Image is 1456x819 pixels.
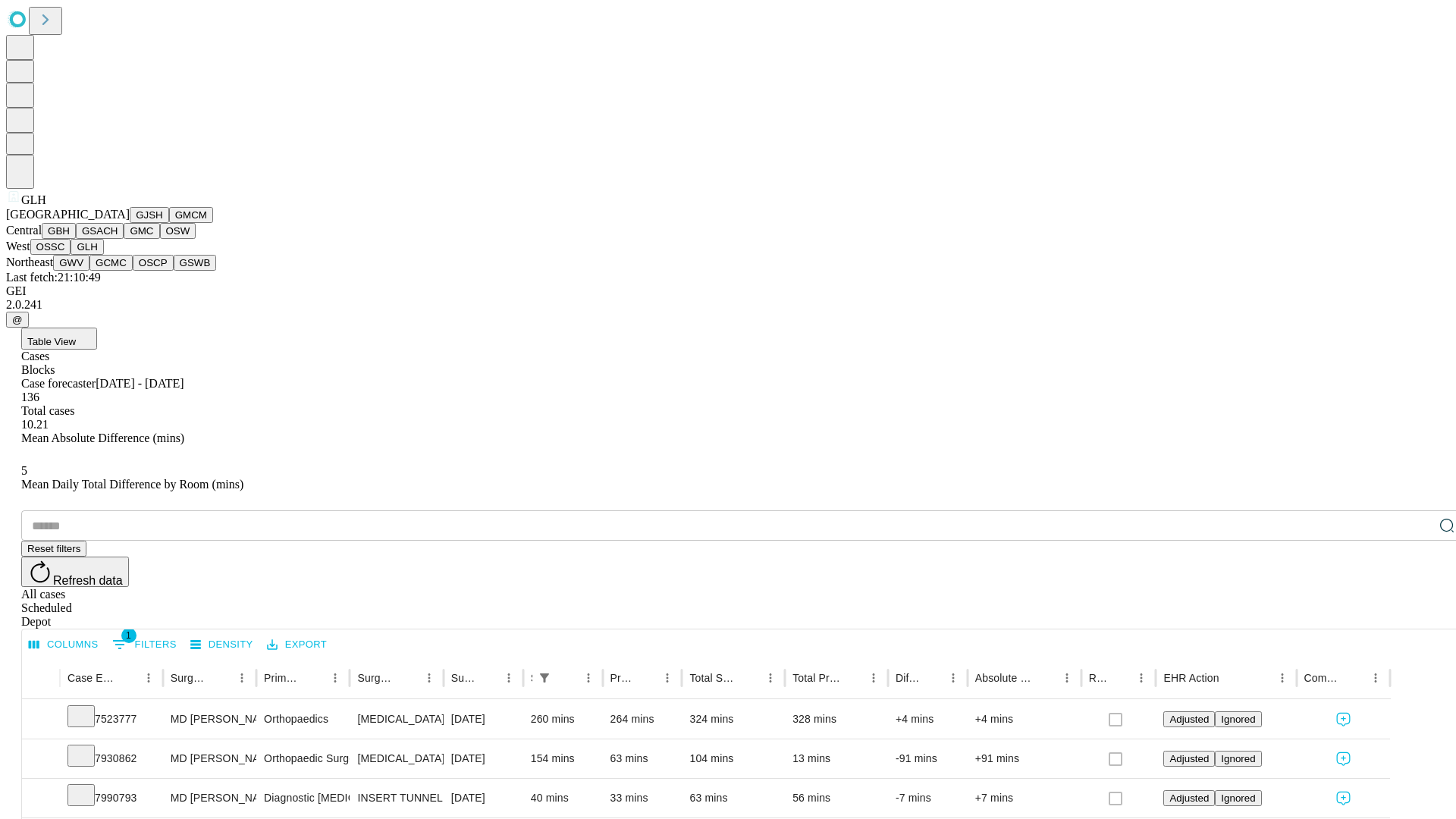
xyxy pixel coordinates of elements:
button: Expand [30,707,52,733]
div: Surgery Name [357,672,395,684]
button: GCMC [89,255,133,271]
button: Adjusted [1163,711,1215,727]
button: GWV [53,255,89,271]
button: Sort [303,667,325,689]
div: [MEDICAL_DATA] SPINE POSTERIOR OR POSTERIOR LATERAL WITH [MEDICAL_DATA] [MEDICAL_DATA], COMBINED [357,700,435,739]
button: Ignored [1215,751,1261,767]
button: Show filters [534,667,555,689]
button: GMCM [169,207,213,223]
div: Difference [896,672,920,684]
div: 13 mins [792,739,880,778]
div: +4 mins [896,700,960,739]
button: Menu [1365,667,1386,689]
div: Total Scheduled Duration [689,672,737,684]
div: Total Predicted Duration [792,672,840,684]
div: 260 mins [531,700,595,739]
div: 40 mins [531,779,595,817]
button: Menu [863,667,884,689]
div: INSERT TUNNELED CENTRAL VENOUS ACCESS WITH SUBQ PORT [357,779,435,817]
span: GLH [21,193,46,206]
button: Refresh data [21,557,129,587]
div: [MEDICAL_DATA] [MEDICAL_DATA] [MEDICAL_DATA] [357,739,435,778]
span: Refresh data [53,574,123,587]
div: Diagnostic [MEDICAL_DATA] [264,779,342,817]
div: [DATE] [451,700,516,739]
button: OSW [160,223,196,239]
span: Adjusted [1169,714,1209,725]
button: Sort [397,667,419,689]
button: Sort [1109,667,1131,689]
div: Surgeon Name [171,672,209,684]
button: Reset filters [21,541,86,557]
button: Sort [477,667,498,689]
button: Ignored [1215,790,1261,806]
button: Ignored [1215,711,1261,727]
button: Menu [1272,667,1293,689]
div: 154 mins [531,739,595,778]
button: OSCP [133,255,174,271]
div: MD [PERSON_NAME] [PERSON_NAME] Md [171,739,249,778]
button: Expand [30,746,52,773]
div: Surgery Date [451,672,475,684]
div: 328 mins [792,700,880,739]
div: MD [PERSON_NAME] [PERSON_NAME] Md [171,700,249,739]
button: Menu [231,667,253,689]
button: Sort [210,667,231,689]
button: Sort [1035,667,1056,689]
div: Resolved in EHR [1089,672,1109,684]
button: GLH [71,239,103,255]
div: 63 mins [689,779,777,817]
button: Sort [842,667,863,689]
div: 104 mins [689,739,777,778]
button: Expand [30,786,52,812]
button: Sort [921,667,943,689]
button: Sort [635,667,657,689]
button: Show filters [108,632,180,657]
span: 1 [121,628,136,643]
span: Mean Daily Total Difference by Room (mins) [21,478,243,491]
span: Reset filters [27,543,80,554]
div: Scheduled In Room Duration [531,672,532,684]
button: Adjusted [1163,751,1215,767]
span: @ [12,314,23,325]
button: Adjusted [1163,790,1215,806]
div: 324 mins [689,700,777,739]
button: @ [6,312,29,328]
div: [DATE] [451,779,516,817]
span: Adjusted [1169,753,1209,764]
div: +7 mins [975,779,1074,817]
button: GBH [42,223,76,239]
button: Table View [21,328,97,350]
button: GJSH [130,207,169,223]
button: Sort [117,667,138,689]
button: Export [263,633,331,657]
div: +91 mins [975,739,1074,778]
div: 2.0.241 [6,298,1450,312]
button: Density [187,633,257,657]
div: Predicted In Room Duration [610,672,635,684]
span: Adjusted [1169,792,1209,804]
span: Ignored [1221,792,1255,804]
button: Menu [760,667,781,689]
div: Orthopaedic Surgery [264,739,342,778]
div: 264 mins [610,700,675,739]
div: 7990793 [67,779,155,817]
button: OSSC [30,239,71,255]
div: +4 mins [975,700,1074,739]
div: -91 mins [896,739,960,778]
span: 10.21 [21,418,49,431]
span: 5 [21,464,27,477]
div: GEI [6,284,1450,298]
div: MD [PERSON_NAME] [PERSON_NAME] Md [171,779,249,817]
span: [DATE] - [DATE] [96,377,184,390]
span: Central [6,224,42,237]
button: Menu [498,667,519,689]
div: 7930862 [67,739,155,778]
button: Menu [943,667,964,689]
div: Comments [1304,672,1342,684]
span: 136 [21,391,39,403]
span: Last fetch: 21:10:49 [6,271,101,284]
span: Case forecaster [21,377,96,390]
button: GMC [124,223,159,239]
div: 33 mins [610,779,675,817]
